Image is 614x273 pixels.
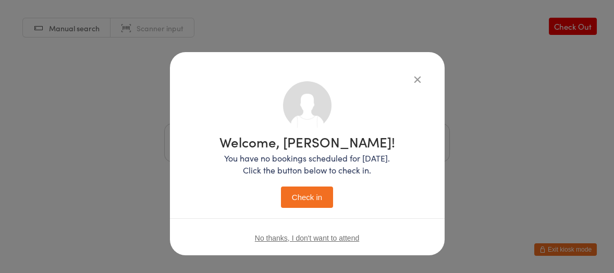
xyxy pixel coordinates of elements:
button: No thanks, I don't want to attend [255,234,359,242]
h1: Welcome, [PERSON_NAME]! [219,135,395,148]
p: You have no bookings scheduled for [DATE]. Click the button below to check in. [219,152,395,176]
img: no_photo.png [283,81,331,130]
button: Check in [281,187,333,208]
